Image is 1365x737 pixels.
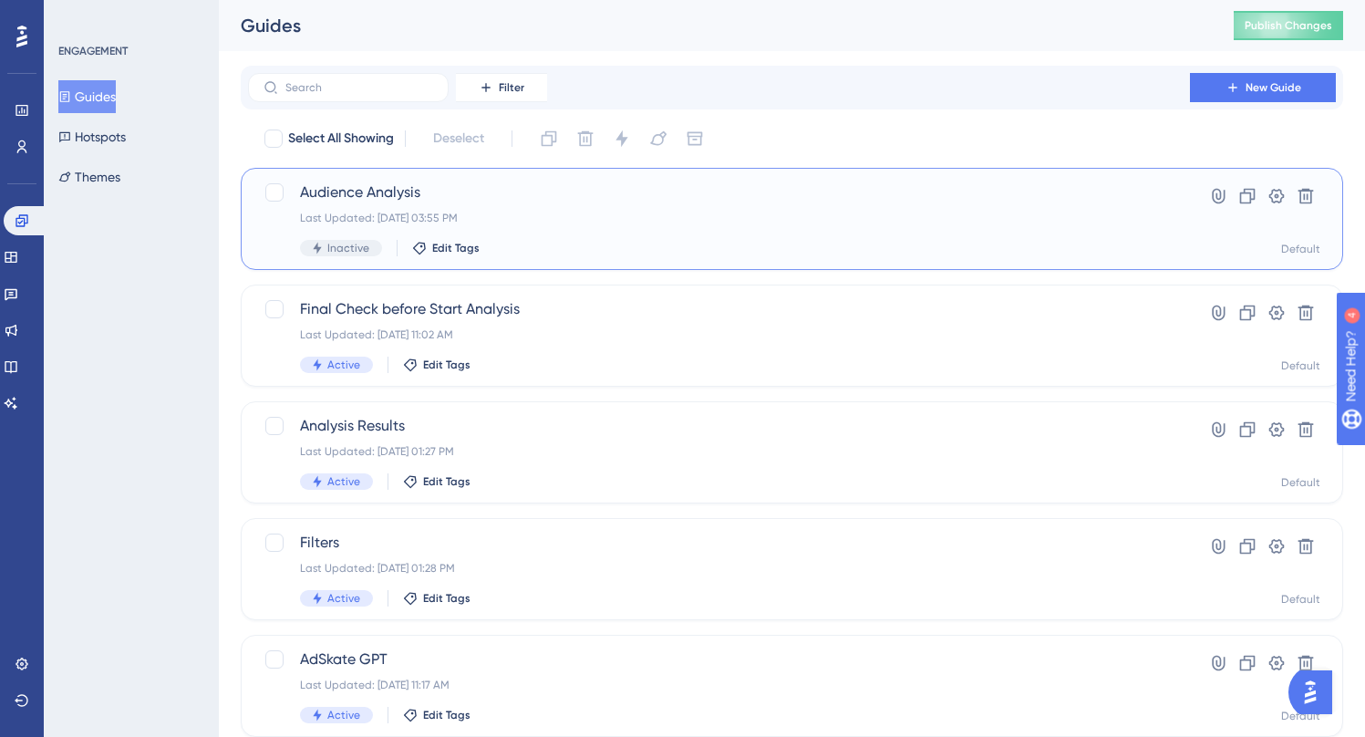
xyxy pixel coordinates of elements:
[432,241,480,255] span: Edit Tags
[300,298,1138,320] span: Final Check before Start Analysis
[43,5,114,26] span: Need Help?
[300,444,1138,459] div: Last Updated: [DATE] 01:27 PM
[58,161,120,193] button: Themes
[423,358,471,372] span: Edit Tags
[403,358,471,372] button: Edit Tags
[1245,18,1332,33] span: Publish Changes
[300,182,1138,203] span: Audience Analysis
[1281,592,1320,607] div: Default
[327,358,360,372] span: Active
[1281,358,1320,373] div: Default
[412,241,480,255] button: Edit Tags
[1246,80,1301,95] span: New Guide
[300,532,1138,554] span: Filters
[1281,475,1320,490] div: Default
[433,128,484,150] span: Deselect
[300,327,1138,342] div: Last Updated: [DATE] 11:02 AM
[423,591,471,606] span: Edit Tags
[300,211,1138,225] div: Last Updated: [DATE] 03:55 PM
[58,120,126,153] button: Hotspots
[58,80,116,113] button: Guides
[499,80,524,95] span: Filter
[300,678,1138,692] div: Last Updated: [DATE] 11:17 AM
[403,708,471,722] button: Edit Tags
[127,9,132,24] div: 4
[241,13,1188,38] div: Guides
[403,474,471,489] button: Edit Tags
[327,241,369,255] span: Inactive
[1281,709,1320,723] div: Default
[417,122,501,155] button: Deselect
[1234,11,1343,40] button: Publish Changes
[288,128,394,150] span: Select All Showing
[327,474,360,489] span: Active
[423,474,471,489] span: Edit Tags
[1190,73,1336,102] button: New Guide
[285,81,433,94] input: Search
[423,708,471,722] span: Edit Tags
[327,591,360,606] span: Active
[1281,242,1320,256] div: Default
[300,649,1138,670] span: AdSkate GPT
[300,415,1138,437] span: Analysis Results
[1288,665,1343,720] iframe: UserGuiding AI Assistant Launcher
[403,591,471,606] button: Edit Tags
[58,44,128,58] div: ENGAGEMENT
[456,73,547,102] button: Filter
[300,561,1138,576] div: Last Updated: [DATE] 01:28 PM
[327,708,360,722] span: Active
